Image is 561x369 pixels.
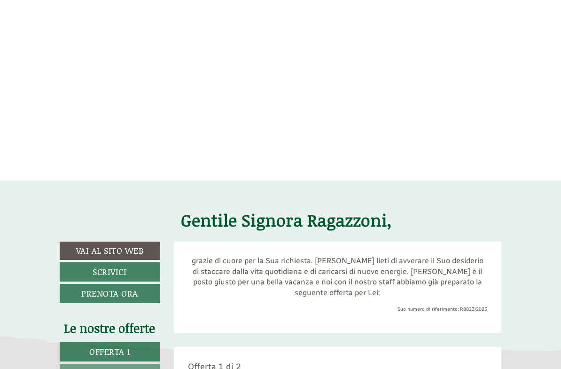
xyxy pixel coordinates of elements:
a: Vai al sito web [60,242,160,260]
h1: Gentile Signora Ragazzoni, [181,211,392,230]
span: Suo numero di riferimento: R8823/2025 [397,306,487,312]
span: Offerta 1 [89,345,130,358]
a: Prenota ora [60,284,160,303]
div: Le nostre offerte [60,320,160,337]
a: Scrivici [60,262,160,282]
p: grazie di cuore per la Sua richiesta. [PERSON_NAME] lieti di avverare il Suo desiderio di staccar... [188,256,488,298]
